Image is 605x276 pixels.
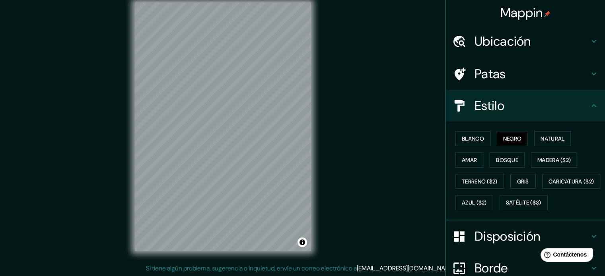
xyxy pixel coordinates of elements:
[462,135,484,142] font: Blanco
[534,131,571,146] button: Natural
[496,156,518,164] font: Bosque
[490,152,525,168] button: Bosque
[446,58,605,90] div: Patas
[510,174,536,189] button: Gris
[455,174,504,189] button: Terreno ($2)
[517,178,529,185] font: Gris
[534,245,596,267] iframe: Lanzador de widgets de ayuda
[544,11,551,17] img: pin-icon.png
[455,152,483,168] button: Amar
[506,199,541,207] font: Satélite ($3)
[537,156,571,164] font: Madera ($2)
[475,33,531,50] font: Ubicación
[135,2,311,251] canvas: Mapa
[446,90,605,122] div: Estilo
[455,131,490,146] button: Blanco
[500,195,548,210] button: Satélite ($3)
[462,156,477,164] font: Amar
[500,4,543,21] font: Mappin
[462,178,498,185] font: Terreno ($2)
[531,152,577,168] button: Madera ($2)
[357,264,455,272] a: [EMAIL_ADDRESS][DOMAIN_NAME]
[446,25,605,57] div: Ubicación
[146,264,357,272] font: Si tiene algún problema, sugerencia o inquietud, envíe un correo electrónico a
[455,195,493,210] button: Azul ($2)
[542,174,601,189] button: Caricatura ($2)
[446,220,605,252] div: Disposición
[298,237,307,247] button: Activar o desactivar atribución
[475,228,540,245] font: Disposición
[475,66,506,82] font: Patas
[475,97,504,114] font: Estilo
[549,178,594,185] font: Caricatura ($2)
[497,131,528,146] button: Negro
[503,135,522,142] font: Negro
[541,135,564,142] font: Natural
[462,199,487,207] font: Azul ($2)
